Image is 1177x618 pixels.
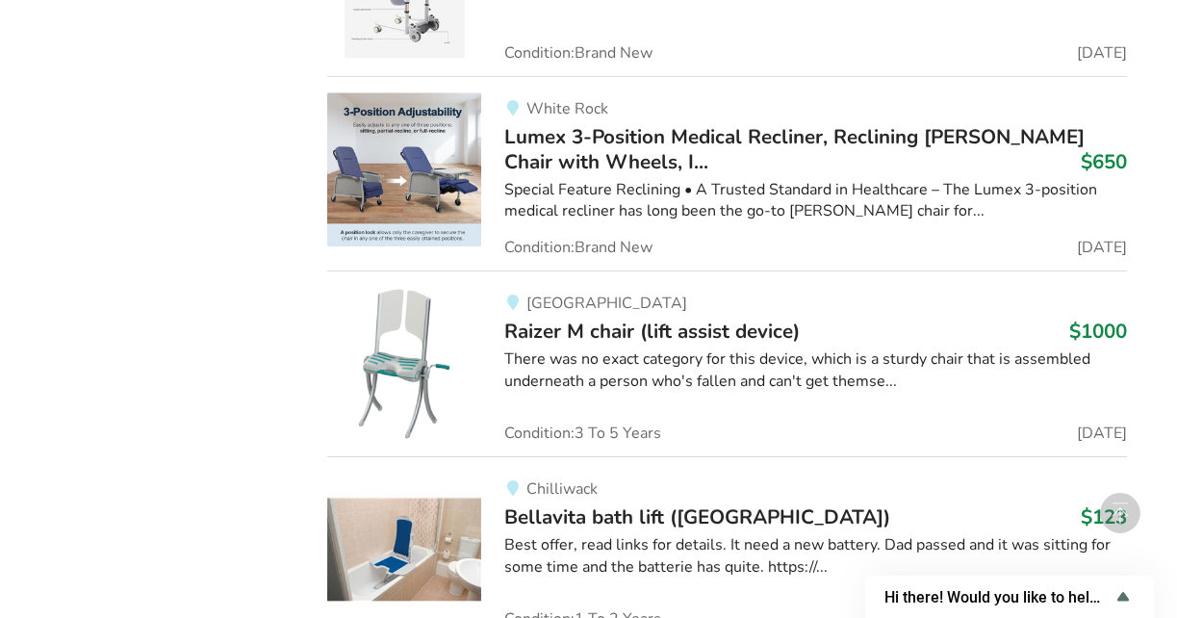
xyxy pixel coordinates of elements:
[504,534,1127,579] div: Best offer, read links for details. It need a new battery. Dad passed and it was sitting for some...
[504,45,652,61] span: Condition: Brand New
[504,348,1127,393] div: There was no exact category for this device, which is a sturdy chair that is assembled underneath...
[1077,45,1127,61] span: [DATE]
[1081,149,1127,174] h3: $650
[327,76,1127,271] a: transfer aids-lumex 3-position medical recliner, reclining geri chair with wheels, imperial blueW...
[327,270,1127,456] a: transfer aids-raizer m chair (lift assist device)[GEOGRAPHIC_DATA]Raizer M chair (lift assist dev...
[327,92,481,246] img: transfer aids-lumex 3-position medical recliner, reclining geri chair with wheels, imperial blue
[1077,425,1127,441] span: [DATE]
[1069,319,1127,344] h3: $1000
[504,240,652,255] span: Condition: Brand New
[526,478,598,500] span: Chilliwack
[504,425,661,441] span: Condition: 3 To 5 Years
[504,318,800,345] span: Raizer M chair (lift assist device)
[526,293,687,314] span: [GEOGRAPHIC_DATA]
[1081,504,1127,529] h3: $123
[504,123,1085,175] span: Lumex 3-Position Medical Recliner, Reclining [PERSON_NAME] Chair with Wheels, I...
[526,98,608,119] span: White Rock
[504,179,1127,223] div: Special Feature Reclining • A Trusted Standard in Healthcare – The Lumex 3-position medical recli...
[327,287,481,441] img: transfer aids-raizer m chair (lift assist device)
[884,585,1135,608] button: Show survey - Hi there! Would you like to help us improve AssistList?
[504,503,890,530] span: Bellavita bath lift ([GEOGRAPHIC_DATA])
[884,588,1112,606] span: Hi there! Would you like to help us improve AssistList?
[1077,240,1127,255] span: [DATE]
